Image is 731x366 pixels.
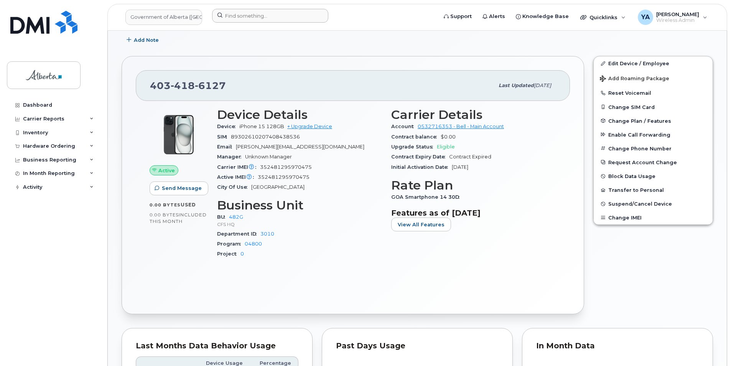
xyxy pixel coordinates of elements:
[217,221,382,228] p: CFS HQ
[150,80,226,91] span: 403
[122,33,165,47] button: Add Note
[236,144,364,150] span: [PERSON_NAME][EMAIL_ADDRESS][DOMAIN_NAME]
[195,80,226,91] span: 6127
[522,13,569,20] span: Knowledge Base
[258,174,310,180] span: 352481295970475
[245,241,262,247] a: 04800
[594,155,713,169] button: Request Account Change
[510,9,574,24] a: Knowledge Base
[418,124,504,129] a: 0532716353 - Bell - Main Account
[632,10,713,25] div: Yohann Akale
[594,100,713,114] button: Change SIM Card
[171,80,195,91] span: 418
[489,13,505,20] span: Alerts
[594,183,713,197] button: Transfer to Personal
[594,114,713,128] button: Change Plan / Features
[589,14,617,20] span: Quicklinks
[441,134,456,140] span: $0.00
[534,82,551,88] span: [DATE]
[594,86,713,100] button: Reset Voicemail
[251,184,305,190] span: [GEOGRAPHIC_DATA]
[245,154,292,160] span: Unknown Manager
[150,212,179,218] span: 0.00 Bytes
[134,36,159,44] span: Add Note
[217,124,239,129] span: Device
[641,13,650,22] span: YA
[260,164,312,170] span: 352481295970475
[336,342,499,350] div: Past Days Usage
[450,13,472,20] span: Support
[594,169,713,183] button: Block Data Usage
[217,174,258,180] span: Active IMEI
[656,17,699,23] span: Wireless Admin
[575,10,631,25] div: Quicklinks
[477,9,510,24] a: Alerts
[217,184,251,190] span: City Of Use
[231,134,300,140] span: 89302610207408438536
[594,128,713,142] button: Enable Call Forwarding
[608,132,670,137] span: Enable Call Forwarding
[217,154,245,160] span: Manager
[438,9,477,24] a: Support
[239,124,284,129] span: iPhone 15 128GB
[600,76,669,83] span: Add Roaming Package
[391,194,463,200] span: GOA Smartphone 14 30D
[217,214,229,220] span: BU
[391,208,556,218] h3: Features as of [DATE]
[391,154,449,160] span: Contract Expiry Date
[391,164,452,170] span: Initial Activation Date
[217,134,231,140] span: SIM
[452,164,468,170] span: [DATE]
[229,214,243,220] a: 482G
[260,231,274,237] a: 3010
[240,251,244,257] a: 0
[125,10,202,25] a: Government of Alberta (GOA)
[391,218,451,231] button: View All Features
[217,231,260,237] span: Department ID
[594,197,713,211] button: Suspend/Cancel Device
[217,251,240,257] span: Project
[391,134,441,140] span: Contract balance
[217,198,382,212] h3: Business Unit
[158,167,175,174] span: Active
[181,202,196,208] span: used
[217,164,260,170] span: Carrier IMEI
[162,185,202,192] span: Send Message
[536,342,699,350] div: In Month Data
[287,124,332,129] a: + Upgrade Device
[150,212,207,224] span: included this month
[594,142,713,155] button: Change Phone Number
[217,108,382,122] h3: Device Details
[594,70,713,86] button: Add Roaming Package
[150,202,181,208] span: 0.00 Bytes
[136,342,298,350] div: Last Months Data Behavior Usage
[156,112,202,158] img: iPhone_15_Black.png
[449,154,491,160] span: Contract Expired
[437,144,455,150] span: Eligible
[212,9,328,23] input: Find something...
[499,82,534,88] span: Last updated
[217,241,245,247] span: Program
[608,201,672,207] span: Suspend/Cancel Device
[656,11,699,17] span: [PERSON_NAME]
[391,144,437,150] span: Upgrade Status
[608,118,671,124] span: Change Plan / Features
[594,56,713,70] a: Edit Device / Employee
[594,211,713,224] button: Change IMEI
[217,144,236,150] span: Email
[391,124,418,129] span: Account
[150,181,208,195] button: Send Message
[398,221,445,228] span: View All Features
[391,178,556,192] h3: Rate Plan
[391,108,556,122] h3: Carrier Details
